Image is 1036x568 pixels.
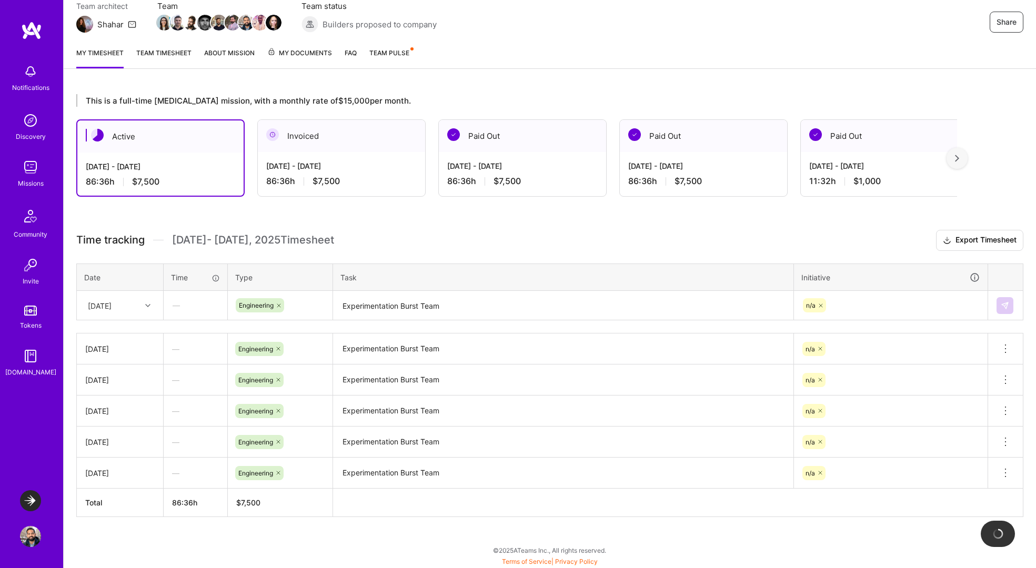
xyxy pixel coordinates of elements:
[267,47,332,68] a: My Documents
[334,459,792,488] textarea: Experimentation Burst Team
[18,204,43,229] img: Community
[997,297,1014,314] div: null
[447,176,598,187] div: 86:36 h
[12,82,49,93] div: Notifications
[164,428,227,456] div: —
[238,407,273,415] span: Engineering
[345,47,357,68] a: FAQ
[228,263,333,291] th: Type
[157,14,171,32] a: Team Member Avatar
[955,155,959,162] img: right
[85,343,155,354] div: [DATE]
[23,276,39,287] div: Invite
[675,176,702,187] span: $7,500
[238,376,273,384] span: Engineering
[238,438,273,446] span: Engineering
[85,374,155,386] div: [DATE]
[20,61,41,82] img: bell
[18,178,44,189] div: Missions
[301,16,318,33] img: Builders proposed to company
[63,537,1036,563] div: © 2025 ATeams Inc., All rights reserved.
[91,129,104,141] img: Active
[334,292,792,320] textarea: Experimentation Burst Team
[266,176,417,187] div: 86:36 h
[20,157,41,178] img: teamwork
[267,14,280,32] a: Team Member Avatar
[76,234,145,247] span: Time tracking
[238,15,254,31] img: Team Member Avatar
[313,176,340,187] span: $7,500
[85,468,155,479] div: [DATE]
[171,272,220,283] div: Time
[184,15,199,31] img: Team Member Avatar
[258,120,425,152] div: Invoiced
[809,176,960,187] div: 11:32 h
[164,489,228,517] th: 86:36h
[238,345,273,353] span: Engineering
[128,20,136,28] i: icon Mail
[943,235,951,246] i: icon Download
[301,1,437,12] span: Team status
[225,15,240,31] img: Team Member Avatar
[85,437,155,448] div: [DATE]
[238,469,273,477] span: Engineering
[801,120,968,152] div: Paid Out
[212,14,226,32] a: Team Member Avatar
[334,366,792,394] textarea: Experimentation Burst Team
[439,120,606,152] div: Paid Out
[164,397,227,425] div: —
[502,557,551,565] a: Terms of Service
[132,176,159,187] span: $7,500
[164,459,227,487] div: —
[21,21,42,40] img: logo
[204,47,255,68] a: About Mission
[806,438,815,446] span: n/a
[628,176,779,187] div: 86:36 h
[20,526,41,547] img: User Avatar
[853,176,881,187] span: $1,000
[76,1,136,12] span: Team architect
[24,306,37,316] img: tokens
[77,489,164,517] th: Total
[164,335,227,363] div: —
[447,160,598,171] div: [DATE] - [DATE]
[252,15,268,31] img: Team Member Avatar
[806,345,815,353] span: n/a
[555,557,598,565] a: Privacy Policy
[990,12,1023,33] button: Share
[172,234,334,247] span: [DATE] - [DATE] , 2025 Timesheet
[20,110,41,131] img: discovery
[14,229,47,240] div: Community
[88,300,112,311] div: [DATE]
[997,17,1017,27] span: Share
[145,303,150,308] i: icon Chevron
[334,428,792,457] textarea: Experimentation Burst Team
[809,160,960,171] div: [DATE] - [DATE]
[198,14,212,32] a: Team Member Avatar
[16,131,46,142] div: Discovery
[76,47,124,68] a: My timesheet
[5,367,56,378] div: [DOMAIN_NAME]
[164,366,227,394] div: —
[806,469,815,477] span: n/a
[156,15,172,31] img: Team Member Avatar
[801,271,980,283] div: Initiative
[334,397,792,425] textarea: Experimentation Burst Team
[85,405,155,417] div: [DATE]
[447,128,460,141] img: Paid Out
[197,15,213,31] img: Team Member Avatar
[806,376,815,384] span: n/a
[267,47,332,59] span: My Documents
[97,19,124,30] div: Shahar
[334,334,792,364] textarea: Experimentation Burst Team
[157,1,280,12] span: Team
[266,160,417,171] div: [DATE] - [DATE]
[333,263,794,291] th: Task
[494,176,521,187] span: $7,500
[20,255,41,276] img: Invite
[20,320,42,331] div: Tokens
[164,291,227,319] div: —
[185,14,198,32] a: Team Member Avatar
[76,16,93,33] img: Team Architect
[211,15,227,31] img: Team Member Avatar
